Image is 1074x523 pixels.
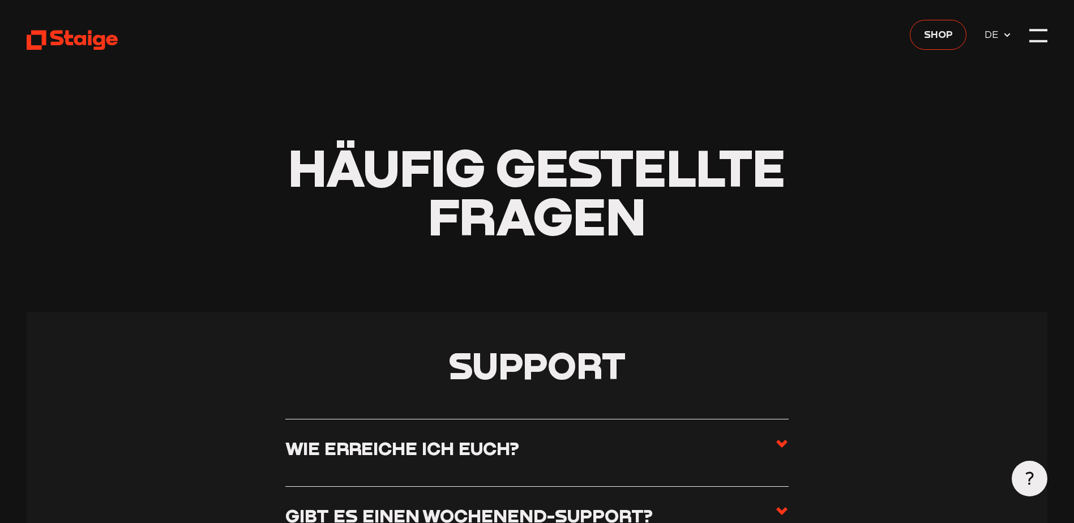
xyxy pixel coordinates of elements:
[985,27,1003,42] span: DE
[285,437,519,459] h3: Wie erreiche ich euch?
[288,136,785,247] span: Häufig gestellte Fragen
[924,26,953,42] span: Shop
[910,20,966,50] a: Shop
[448,343,626,387] span: Support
